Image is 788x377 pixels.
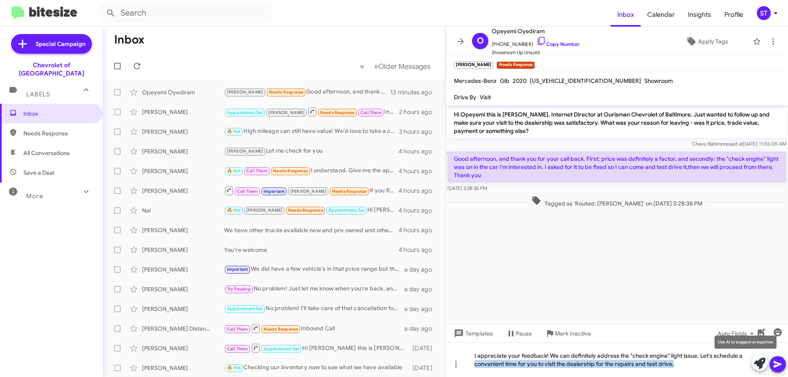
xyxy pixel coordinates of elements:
span: [PERSON_NAME] [268,110,305,115]
div: Hi [PERSON_NAME] this is [PERSON_NAME] at Ourisman Chevrolet of [GEOGRAPHIC_DATA]. Just wanted to... [224,343,408,353]
span: [PERSON_NAME] [227,89,263,95]
span: Needs Response [332,189,367,194]
span: 🔥 Hot [227,168,241,174]
span: Apply Tags [698,34,728,49]
span: 🔥 Hot [227,365,241,370]
span: Call Them [227,346,248,352]
div: a day ago [404,324,439,333]
span: Showroom [644,77,673,85]
span: O [477,34,484,48]
a: Copy Number [536,41,580,47]
button: Apply Tags [664,34,749,49]
button: ST [750,6,779,20]
span: Important [227,267,248,272]
span: [PERSON_NAME] [227,149,263,154]
span: Special Campaign [36,40,85,48]
button: Next [369,58,435,75]
div: [PERSON_NAME] [142,246,224,254]
span: Needs Response [273,168,308,174]
div: Inbound Call [224,107,399,117]
a: Special Campaign [11,34,92,54]
div: If you find anything that's under $15000 and under 100000 miles please reach out! My job is liter... [224,185,399,196]
span: Appointment Set [227,110,263,115]
div: [PERSON_NAME] [142,226,224,234]
div: Hi [PERSON_NAME], she mentioned vehicles are not available. Is that not correct? [224,206,399,215]
div: [PERSON_NAME] Distance [142,324,224,333]
div: Good afternoon, and thank you for your call back. First: price was definitely a factor, and secon... [224,87,390,97]
div: You're welcome [224,246,399,254]
div: [PERSON_NAME] [142,344,224,352]
small: Needs Response [497,62,534,69]
div: Inbound Call [224,323,404,334]
div: We have other trucks available new and pre owned and other different makes and models to choose f... [224,226,399,234]
nav: Page navigation example [355,58,435,75]
span: Pause [516,326,532,341]
a: Profile [718,3,750,27]
button: Templates [446,326,499,341]
div: [PERSON_NAME] [142,108,224,116]
div: [PERSON_NAME] [142,265,224,274]
div: [DATE] [408,344,439,352]
span: Chevy Baltimore [DATE] 11:06:05 AM [692,141,786,147]
button: Pause [499,326,538,341]
span: Needs Response [263,327,298,332]
span: said at [728,141,743,147]
div: [PERSON_NAME] [142,147,224,155]
div: 4 hours ago [399,187,439,195]
span: Try Pausing [227,286,251,292]
span: Needs Response [23,129,93,137]
div: [DATE] [408,364,439,372]
div: Nal [142,206,224,215]
a: Inbox [611,3,641,27]
div: I understand. Give me the approximate then [224,166,399,176]
span: Needs Response [288,208,323,213]
div: No problem! Just let me know when you're back, and we can schedule a time for you to visit. Safe ... [224,284,404,294]
span: Needs Response [269,89,304,95]
div: [PERSON_NAME] [142,285,224,293]
span: All Conversations [23,149,70,157]
div: [PERSON_NAME] [142,167,224,175]
button: Mark Inactive [538,326,598,341]
span: 🔥 Hot [227,208,241,213]
div: 4 hours ago [399,147,439,155]
span: [DATE] 3:28:36 PM [447,185,487,191]
span: Mark Inactive [555,326,591,341]
span: Older Messages [378,62,431,71]
div: Use AI to suggest a response [715,336,777,349]
span: Tagged as 'Routed: [PERSON_NAME]' on [DATE] 3:28:38 PM [528,196,706,208]
span: Labels [26,91,50,98]
h1: Inbox [114,33,144,46]
div: a day ago [404,305,439,313]
p: Good afternoon, and thank you for your call back. First: price was definitely a factor, and secon... [447,151,786,183]
span: More [26,192,43,200]
div: I appreciate your feedback! We can definitely address the "check engine" light issue. Let's sched... [446,343,788,377]
div: High mileage can still have value! We'd love to take a closer look at your Tahoe. Would you like ... [224,127,399,136]
div: 3 hours ago [399,128,439,136]
div: a day ago [404,285,439,293]
span: Needs Response [320,110,355,115]
span: » [374,61,378,71]
span: Call Them [360,110,382,115]
small: [PERSON_NAME] [454,62,493,69]
div: [PERSON_NAME] [142,305,224,313]
div: 4 hours ago [399,226,439,234]
div: ST [757,6,771,20]
span: Auto Fields [717,326,757,341]
span: Appointment Set [227,306,263,311]
span: Templates [452,326,493,341]
span: « [360,61,364,71]
span: Mercedes-Benz [454,77,497,85]
div: 2 hours ago [399,108,439,116]
p: Hi Opeyemi this is [PERSON_NAME], Internet Director at Ourisman Chevrolet of Baltimore. Just want... [447,107,786,138]
div: 13 minutes ago [390,88,439,96]
button: Previous [355,58,369,75]
a: Insights [681,3,718,27]
span: Call Them [227,327,248,332]
div: Checking our inventory now to see what we have available [224,363,408,372]
span: [PERSON_NAME] [246,208,283,213]
div: 4 hours ago [399,206,439,215]
span: [PERSON_NAME] [290,189,327,194]
span: Call Them [237,189,258,194]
